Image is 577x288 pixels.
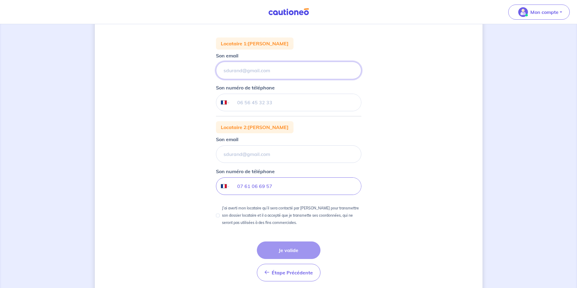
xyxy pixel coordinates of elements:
span: : [PERSON_NAME] [247,40,289,47]
p: Son email [216,52,238,59]
label: Locataire 2 [216,121,293,133]
input: sdurand@gmail.com [216,62,361,79]
span: Étape Précédente [272,270,313,276]
input: 06 56 45 32 33 [230,94,361,111]
p: Son email [216,136,238,143]
div: Domaine [31,36,47,40]
img: Cautioneo [266,8,311,16]
img: tab_domain_overview_orange.svg [25,35,29,40]
input: 06 56 45 32 33 [230,178,361,195]
div: v 4.0.25 [17,10,30,15]
label: Locataire 1 [216,37,293,50]
p: J’ai averti mon locataire qu’il sera contacté par [PERSON_NAME] pour transmettre son dossier loca... [222,205,361,226]
p: Son numéro de téléphone [216,168,275,175]
img: website_grey.svg [10,16,15,21]
p: Son numéro de téléphone [216,84,275,91]
img: illu_account_valid_menu.svg [518,7,528,17]
img: logo_orange.svg [10,10,15,15]
p: Mon compte [530,8,559,16]
button: Étape Précédente [257,264,320,281]
img: tab_keywords_by_traffic_grey.svg [69,35,74,40]
input: sdurand@gmail.com [216,145,361,163]
div: Domaine: [DOMAIN_NAME] [16,16,68,21]
div: Mots-clés [75,36,93,40]
button: illu_account_valid_menu.svgMon compte [508,5,570,20]
span: : [PERSON_NAME] [247,124,289,130]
